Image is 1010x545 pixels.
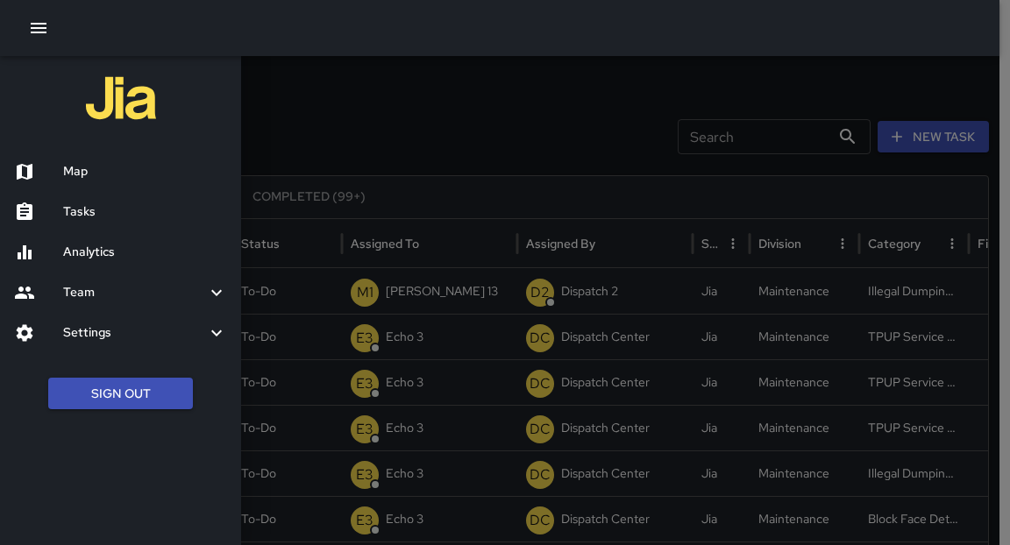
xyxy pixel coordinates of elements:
[63,323,206,343] h6: Settings
[48,378,193,410] button: Sign Out
[63,202,227,222] h6: Tasks
[63,283,206,302] h6: Team
[63,243,227,262] h6: Analytics
[86,63,156,133] img: jia-logo
[63,162,227,181] h6: Map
